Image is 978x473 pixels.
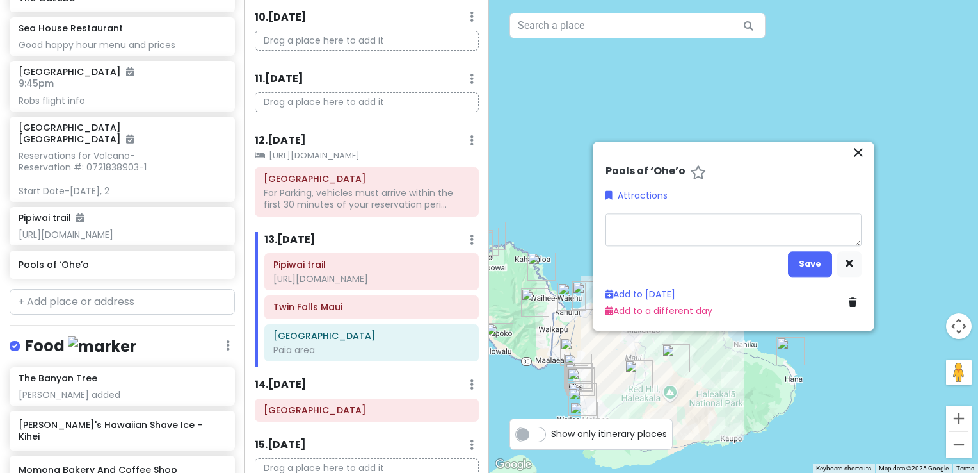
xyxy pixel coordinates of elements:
[509,13,766,38] input: Search a place
[559,358,598,396] div: Kihei Caffe
[255,11,307,24] h6: 10 . [DATE]
[879,465,949,472] span: Map data ©2025 Google
[946,406,972,431] button: Zoom in
[816,464,871,473] button: Keyboard shortcuts
[559,349,597,387] div: Maui Food Trucks of Kihei
[946,360,972,385] button: Drag Pegman onto the map to open Street View
[555,333,593,371] div: Ululani's Hawaiian Shave Ice - Kihei
[771,332,810,370] div: Waiʻānapanapa State Park
[273,344,470,356] div: Paia area
[19,212,84,224] h6: Pipiwai trail
[620,355,658,394] div: O'o Farm
[264,187,470,210] div: For Parking, vehicles must arrive within the first 30 minutes of your reservation peri...
[567,276,605,315] div: Kahului Airport
[605,165,685,179] h6: Pools of ‘Ohe’o
[255,378,307,392] h6: 14 . [DATE]
[850,144,867,165] button: Close
[19,150,225,197] div: Reservations for Volcano- Reservation #: 0721838903-1 Start Date-[DATE], 2
[559,356,597,394] div: South Maui Fish Company
[605,304,712,317] a: Add to a different day
[68,336,136,356] img: marker
[255,31,479,51] p: Drag a place here to add it
[126,67,134,76] i: Added to itinerary
[19,372,97,384] h6: The Banyan Tree
[264,233,316,247] h6: 13 . [DATE]
[264,404,470,416] h6: ʻĪao Valley State Monument
[946,432,972,458] button: Zoom out
[563,378,602,417] div: Ulua Beach
[255,438,306,452] h6: 15 . [DATE]
[565,397,603,435] div: Makena Landing Park
[126,135,134,144] i: Added to itinerary
[25,336,136,357] h4: Food
[552,278,591,316] div: Momona Bakery And Coffee Shop
[273,301,470,313] h6: Twin Falls Maui
[19,66,134,78] h6: [GEOGRAPHIC_DATA]
[480,318,518,356] div: Leoda's Kitchen and Pie Shop
[255,134,306,147] h6: 12 . [DATE]
[76,213,84,222] i: Added to itinerary
[560,358,598,397] div: South Maui Gardens
[19,389,225,401] div: [PERSON_NAME] added
[19,77,54,90] span: 9:45pm
[657,339,695,378] div: Haleakalā National Park Summit District Entrance Station
[19,22,123,34] h6: Sea House Restaurant
[255,72,303,86] h6: 11 . [DATE]
[19,122,225,145] h6: [GEOGRAPHIC_DATA] [GEOGRAPHIC_DATA]
[516,283,554,322] div: ʻĪao Valley State Monument
[19,259,225,270] h6: Pools of ‘Ohe’o
[264,173,470,185] h6: Waiʻānapanapa State Park
[273,273,470,285] div: [URL][DOMAIN_NAME]
[956,465,974,472] a: Terms (opens in new tab)
[605,189,668,203] a: Attractions
[849,295,862,310] a: Delete place
[19,95,225,106] div: Robs flight info
[273,259,470,270] h6: Pipiwai trail
[255,92,479,112] p: Drag a place here to add it
[561,362,600,401] div: Kamaole Beach Park I
[551,427,667,441] span: Show only itinerary places
[562,363,600,401] div: The Snorkel Store
[522,247,561,286] div: Waihee Ridge Trail
[19,229,225,240] div: [URL][DOMAIN_NAME]
[10,289,235,315] input: + Add place or address
[19,39,225,51] div: Good happy hour menu and prices
[19,419,225,442] h6: [PERSON_NAME]'s Hawaiian Shave Ice - Kihei
[255,149,479,162] small: [URL][DOMAIN_NAME]
[563,383,602,421] div: Wailea Beach
[946,313,972,339] button: Map camera controls
[691,165,706,182] a: Star place
[492,456,534,473] a: Open this area in Google Maps (opens a new window)
[788,252,832,277] button: Save
[472,217,511,255] div: Honolua Bay
[273,330,470,342] h6: Kaulahao Beach
[605,288,675,301] a: Add to [DATE]
[492,456,534,473] img: Google
[851,145,866,160] i: close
